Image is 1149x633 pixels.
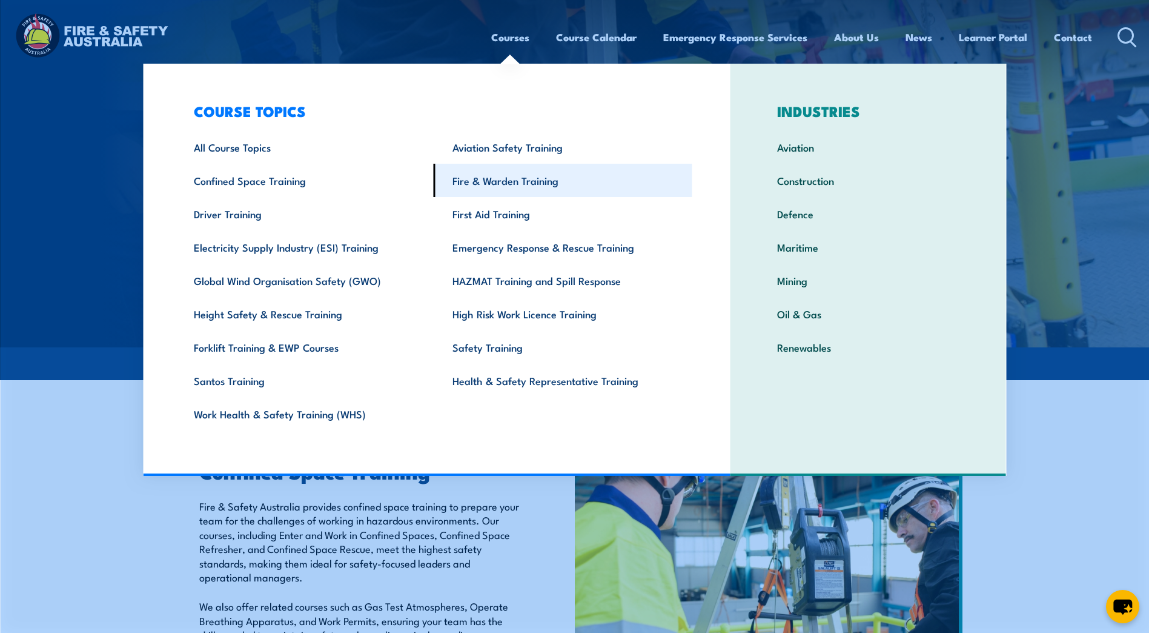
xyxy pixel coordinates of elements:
a: News [906,21,932,53]
a: Contact [1054,21,1092,53]
a: Renewables [758,330,978,364]
a: Courses [491,21,529,53]
a: Global Wind Organisation Safety (GWO) [175,264,434,297]
h3: INDUSTRIES [758,102,978,119]
h3: COURSE TOPICS [175,102,692,119]
a: HAZMAT Training and Spill Response [434,264,692,297]
a: Aviation [758,130,978,164]
a: Oil & Gas [758,297,978,330]
a: Santos Training [175,364,434,397]
a: Maritime [758,230,978,264]
a: High Risk Work Licence Training [434,297,692,330]
a: Confined Space Training [175,164,434,197]
a: First Aid Training [434,197,692,230]
a: Fire & Warden Training [434,164,692,197]
a: Aviation Safety Training [434,130,692,164]
a: Safety Training [434,330,692,364]
a: Defence [758,197,978,230]
a: Emergency Response & Rescue Training [434,230,692,264]
a: Mining [758,264,978,297]
a: All Course Topics [175,130,434,164]
h2: Confined Space Training [199,463,519,480]
a: Learner Portal [959,21,1027,53]
a: Emergency Response Services [663,21,807,53]
a: Work Health & Safety Training (WHS) [175,397,434,430]
a: Health & Safety Representative Training [434,364,692,397]
button: chat-button [1106,590,1139,623]
a: Forklift Training & EWP Courses [175,330,434,364]
a: Course Calendar [556,21,637,53]
a: Driver Training [175,197,434,230]
p: Fire & Safety Australia provides confined space training to prepare your team for the challenges ... [199,499,519,584]
a: Electricity Supply Industry (ESI) Training [175,230,434,264]
a: About Us [834,21,879,53]
a: Construction [758,164,978,197]
a: Height Safety & Rescue Training [175,297,434,330]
